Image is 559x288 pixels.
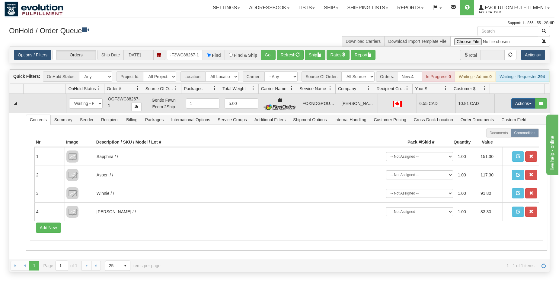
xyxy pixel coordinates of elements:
[105,261,161,271] span: items per page
[14,50,51,60] a: Options / Filters
[305,50,325,60] button: Ship
[95,166,382,184] td: Aspen / /
[36,223,61,233] button: Add New
[325,83,335,93] a: Service Name filter column settings
[142,115,167,125] span: Packages
[167,50,203,60] input: Order #
[12,100,19,107] a: Collapse
[289,115,330,125] span: Shipment Options
[449,74,451,79] strong: 0
[95,184,382,202] td: Winnie / /
[108,97,140,108] span: OGF3WC88267-1
[346,39,381,44] a: Download Carriers
[43,261,78,271] span: Page of 1
[479,83,490,93] a: Customer $ filter column settings
[264,104,297,110] img: FleetOptics Inc.
[261,86,286,92] span: Carrier Name
[436,138,472,147] th: Quantity
[66,206,78,218] img: 8DAB37Fk3hKpn3AAAAAElFTkSuQmCC
[343,0,393,15] a: Shipping lists
[455,168,478,182] td: 1.00
[117,71,143,82] span: Project Id:
[56,261,68,271] input: Page 1
[398,71,422,82] div: New:
[422,71,455,82] div: In Progress:
[300,94,339,113] td: FOXNDGROUND
[34,184,65,202] td: 3
[95,138,382,147] th: Description / SKU / Model / Lot #
[29,261,39,271] span: Page 1
[286,83,297,93] a: Carrier Name filter column settings
[455,186,478,200] td: 1.00
[339,94,378,113] td: [PERSON_NAME]
[331,115,370,125] span: Internal Handling
[393,0,428,15] a: Reports
[417,94,455,113] td: 6.55 CAD
[34,138,65,147] th: Nr
[455,205,478,219] td: 1.00
[123,115,141,125] span: Billing
[388,39,446,44] a: Download Import Template File
[9,70,550,84] div: grid toolbar
[441,83,451,93] a: Your $ filter column settings
[382,138,436,147] th: Pack #/Skid #
[545,113,558,175] iframe: chat widget
[489,74,492,79] strong: 0
[26,115,50,125] span: Contents
[478,168,501,182] td: 117.30
[496,71,549,82] div: Waiting - Requester:
[294,0,319,15] a: Lists
[131,102,142,111] button: Copy to clipboard
[478,150,501,163] td: 151.30
[65,138,95,147] th: Image
[498,115,530,125] span: Custom Field
[43,71,79,82] span: OnHold Status:
[184,86,202,92] span: Packages
[145,86,174,92] span: Source Of Order
[410,115,457,125] span: Cross-Dock Location
[66,187,78,199] img: 8DAB37Fk3hKpn3AAAAAElFTkSuQmCC
[521,50,545,60] button: Actions
[214,115,250,125] span: Service Groups
[370,115,410,125] span: Customer Pricing
[479,9,524,15] span: 1488 / CA User
[168,115,214,125] span: International Options
[5,21,554,26] div: Support: 1 - 855 - 55 - 2SHIP
[107,86,121,92] span: Order #
[109,263,117,269] span: 25
[9,26,275,35] h3: OnHold / Order Queue
[511,128,539,138] label: Commodities
[478,26,538,36] input: Search
[209,83,220,93] a: Packages filter column settings
[450,36,538,46] input: Import
[66,150,78,163] img: 8DAB37Fk3hKpn3AAAAAElFTkSuQmCC
[208,0,244,15] a: Settings
[415,86,427,92] span: Your $
[147,97,180,110] div: Gentle Fawn Ecom 2Ship
[13,73,40,79] label: Quick Filters:
[377,86,405,92] span: Recipient Country
[243,71,264,82] span: Carrier:
[364,83,374,93] a: Company filter column settings
[34,147,65,166] td: 1
[402,83,412,93] a: Recipient Country filter column settings
[538,26,550,36] button: Search
[34,202,65,221] td: 4
[171,83,181,93] a: Source Of Order filter column settings
[457,115,497,125] span: Order Documents
[454,86,475,92] span: Customer $
[244,0,294,15] a: Addressbook
[222,86,246,92] span: Total Weight
[376,71,398,82] span: Orders:
[302,71,341,82] span: Source Of Order:
[97,50,123,60] span: Ship Date
[51,115,76,125] span: Summary
[455,150,478,163] td: 1.00
[5,4,56,11] div: live help - online
[169,263,535,268] span: 1 - 1 of 1 items
[5,2,63,17] img: logo1488.jpg
[251,115,289,125] span: Additional Filters
[277,50,304,60] button: Refresh
[327,50,350,60] button: Rates
[34,166,65,184] td: 2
